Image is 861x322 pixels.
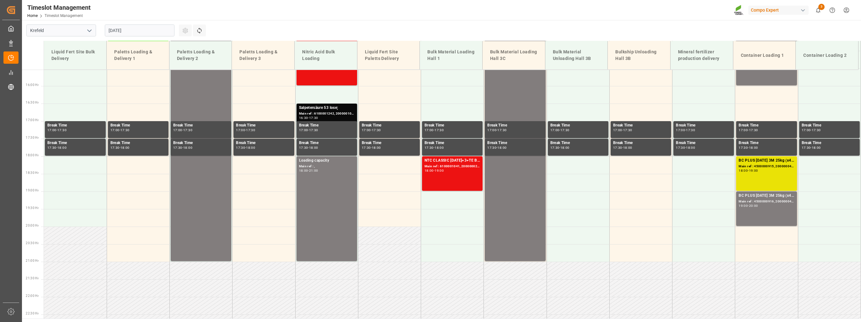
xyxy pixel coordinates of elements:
div: Break Time [173,140,229,146]
div: 18:00 [372,146,381,149]
div: Break Time [236,140,291,146]
div: Break Time [362,140,417,146]
div: 17:30 [57,129,67,131]
div: Break Time [299,122,355,129]
div: 18:00 [425,169,434,172]
div: Nitric Acid Bulk Loading [300,46,352,64]
div: - [685,129,686,131]
button: Help Center [825,3,839,17]
a: Home [27,13,38,18]
span: 3 [818,4,825,10]
div: 18:00 [560,146,570,149]
div: 17:30 [299,146,308,149]
input: DD.MM.YYYY [105,24,174,36]
div: 17:00 [487,129,496,131]
div: 18:00 [435,146,444,149]
button: Compo Expert [748,4,811,16]
div: Main ref : 4500000915, 2000000422; [739,164,794,169]
div: - [496,129,497,131]
div: 17:30 [749,129,758,131]
div: 17:30 [173,146,182,149]
span: 18:00 Hr [26,153,39,157]
div: NTC CLASSIC [DATE]+3+TE BULK; [425,158,480,164]
div: Break Time [487,140,543,146]
div: Main ref : 6100001041, 2000000209; [425,164,480,169]
div: 17:00 [236,129,245,131]
div: 18:00 [749,146,758,149]
div: 17:00 [110,129,120,131]
div: Compo Expert [748,6,809,15]
div: Paletts Loading & Delivery 1 [112,46,164,64]
button: open menu [84,26,94,35]
div: - [748,129,749,131]
div: 17:30 [183,129,192,131]
div: 18:00 [183,146,192,149]
div: 19:00 [749,169,758,172]
div: Break Time [613,140,669,146]
div: - [434,169,435,172]
img: Screenshot%202023-09-29%20at%2010.02.21.png_1712312052.png [734,5,744,16]
div: - [371,129,372,131]
div: - [748,169,749,172]
div: 17:30 [623,129,632,131]
div: Main ref : 4500000916, 2000000422; [739,199,794,204]
div: Break Time [802,122,857,129]
div: - [120,146,120,149]
div: Break Time [802,140,857,146]
div: 17:30 [309,129,318,131]
div: Break Time [613,122,669,129]
div: Break Time [425,122,480,129]
input: Type to search/select [26,24,96,36]
div: Break Time [236,122,291,129]
div: 17:00 [550,129,559,131]
div: - [434,129,435,131]
div: - [245,146,246,149]
div: Break Time [550,140,606,146]
div: 17:30 [686,129,695,131]
div: 17:30 [487,146,496,149]
div: Bulkship Unloading Hall 3B [613,46,665,64]
div: 17:30 [120,129,130,131]
div: 18:00 [120,146,130,149]
div: 19:00 [739,204,748,207]
div: 18:00 [57,146,67,149]
div: Paletts Loading & Delivery 2 [174,46,227,64]
div: Bulk Material Loading Hall 1 [425,46,477,64]
div: Break Time [487,122,543,129]
div: 17:00 [802,129,811,131]
div: - [308,116,309,119]
div: 17:30 [560,129,570,131]
div: Salpetersäure 53 lose; [299,105,355,111]
div: 18:00 [812,146,821,149]
div: - [308,129,309,131]
div: Break Time [676,122,731,129]
div: 20:00 [749,204,758,207]
div: 17:30 [739,146,748,149]
div: Break Time [739,140,794,146]
div: 18:00 [299,169,308,172]
div: 16:30 [299,116,308,119]
div: 18:00 [497,146,506,149]
div: - [245,129,246,131]
div: Break Time [299,140,355,146]
div: Break Time [110,140,166,146]
div: BC PLUS [DATE] 3M 25kg (x42) WW; [739,193,794,199]
div: 17:30 [676,146,685,149]
div: Break Time [47,140,103,146]
div: 17:30 [372,129,381,131]
div: Paletts Loading & Delivery 3 [237,46,289,64]
div: 17:30 [435,129,444,131]
div: 17:30 [425,146,434,149]
div: Container Loading 1 [738,50,791,61]
div: 18:00 [246,146,255,149]
div: 17:00 [299,129,308,131]
span: 19:30 Hr [26,206,39,210]
span: 19:00 Hr [26,189,39,192]
div: 17:30 [362,146,371,149]
div: - [748,204,749,207]
div: 18:00 [686,146,695,149]
div: 17:30 [47,146,56,149]
span: 20:30 Hr [26,241,39,245]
